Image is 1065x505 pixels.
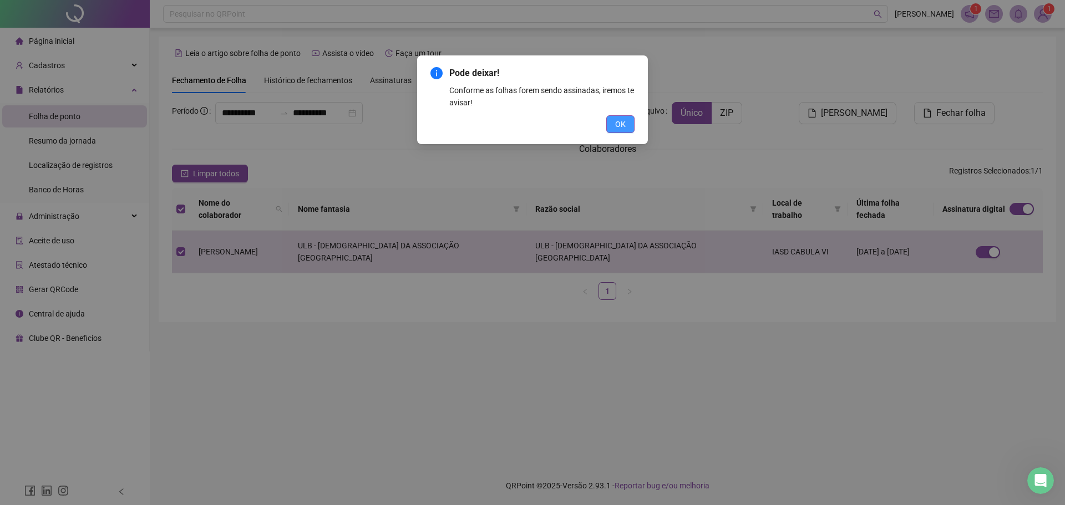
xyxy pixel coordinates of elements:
[606,115,635,133] button: OK
[1027,467,1054,494] iframe: Intercom live chat
[615,118,626,130] span: OK
[430,67,443,79] span: info-circle
[449,67,635,80] span: Pode deixar!
[449,84,635,109] div: Conforme as folhas forem sendo assinadas, iremos te avisar!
